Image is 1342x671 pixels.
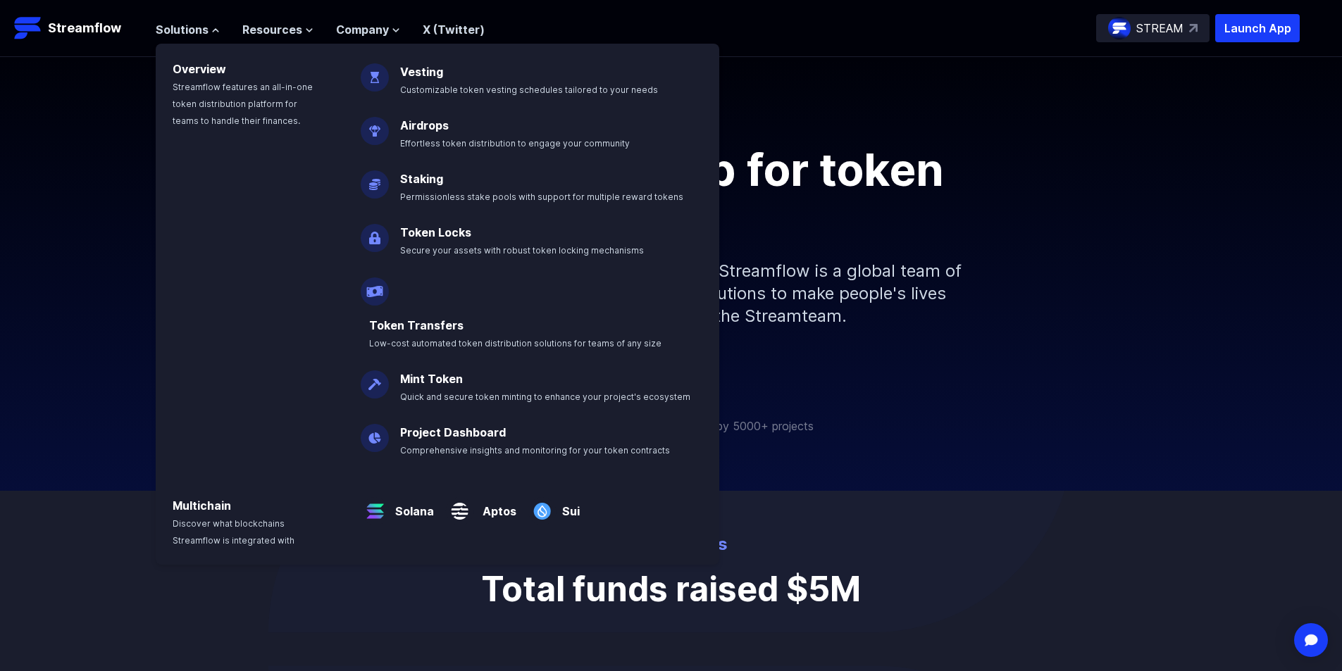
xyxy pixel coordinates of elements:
a: Token Locks [400,225,471,239]
p: Trusted by 5000+ projects [673,418,814,434]
img: Streamflow Logo [14,14,42,42]
span: Customizable token vesting schedules tailored to your needs [400,84,658,95]
a: Vesting [400,65,443,79]
img: Solana [361,486,390,525]
img: Aptos [445,486,474,525]
img: Payroll [361,266,389,306]
button: Resources [242,21,313,38]
span: Company [336,21,389,38]
a: Staking [400,172,443,186]
button: Launch App [1215,14,1300,42]
a: Solana [390,491,434,520]
span: Solutions [156,21,209,38]
span: Comprehensive insights and monitoring for your token contracts [400,445,670,456]
span: Quick and secure token minting to enhance your project's ecosystem [400,391,690,402]
span: Discover what blockchains Streamflow is integrated with [173,518,294,546]
a: Mint Token [400,372,463,386]
button: Company [336,21,400,38]
div: Open Intercom Messenger [1294,623,1328,657]
a: Sui [557,491,580,520]
span: Streamflow features an all-in-one token distribution platform for teams to handle their finances. [173,82,313,126]
a: Airdrops [400,118,449,132]
span: Secure your assets with robust token locking mechanisms [400,245,644,256]
img: Staking [361,159,389,199]
a: X (Twitter) [423,23,485,37]
a: Multichain [173,498,231,513]
a: Project Dashboard [400,425,506,439]
span: Low-cost automated token distribution solutions for teams of any size [369,338,661,349]
img: Vesting [361,52,389,92]
p: STREAM [1136,20,1183,37]
img: Airdrops [361,106,389,145]
img: streamflow-logo-circle.png [1108,17,1131,39]
img: top-right-arrow.svg [1189,24,1198,32]
a: STREAM [1096,14,1210,42]
a: Token Transfers [369,318,464,332]
img: Mint Token [361,359,389,399]
span: Permissionless stake pools with support for multiple reward tokens [400,192,683,202]
a: Streamflow [14,14,142,42]
span: Resources [242,21,302,38]
img: Token Locks [361,213,389,252]
p: Streamflow [48,18,121,38]
a: Aptos [474,491,516,520]
img: Project Dashboard [361,413,389,452]
button: Solutions [156,21,220,38]
a: Overview [173,62,226,76]
img: Sui [528,486,557,525]
span: Effortless token distribution to engage your community [400,138,630,149]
